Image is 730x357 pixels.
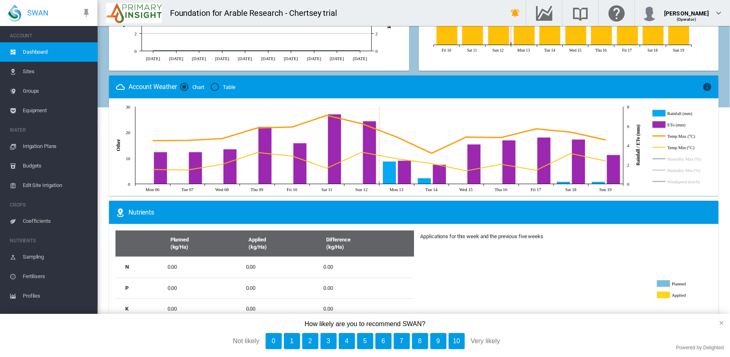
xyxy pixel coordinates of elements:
[430,162,433,165] circle: Temp Min (°C) Oct 14, 2025 7.9
[544,48,555,52] tspan: Tue 14
[158,150,161,154] circle: ETo (mm) Oct 06, 2025 3.3
[255,126,259,130] circle: Temp Max (°C) Oct 09, 2025 21.7
[243,298,320,319] td: 0.00
[627,104,630,109] tspan: 8
[81,8,91,18] md-icon: icon-pin
[135,49,137,54] tspan: 0
[652,133,706,140] g: Temp Max (°C)
[421,233,544,240] div: Applications for this week and the previous five weeks
[425,187,438,192] tspan: Tue 14
[565,187,577,192] tspan: Sat 18
[611,153,615,157] circle: ETo (mm) Oct 19, 2025 3
[289,49,292,52] circle: Running Actual Sep 21 0
[641,5,658,21] img: profile.jpg
[23,176,91,195] span: Edit Site Irrigation
[430,152,433,155] circle: Temp Max (°C) Oct 14, 2025 11.9
[714,8,723,18] md-icon: icon-chevron-down
[243,278,320,298] td: 0.00
[321,187,332,192] tspan: Sat 11
[367,120,370,123] circle: ETo (mm) Oct 12, 2025 6.5
[320,298,414,319] td: 0.00
[375,333,392,349] button: 6
[657,292,712,299] g: Applied
[23,211,91,231] span: Coefficients
[193,150,196,154] circle: ETo (mm) Oct 07, 2025 3.3
[657,280,712,287] g: Planned
[180,83,205,91] md-radio-button: Chart
[290,125,294,128] circle: Temp Max (°C) Oct 10, 2025 22.1
[27,8,48,18] span: SWAN
[220,163,224,166] circle: Temp Min (°C) Oct 08, 2025 7.6
[622,48,632,52] tspan: Fri 17
[360,122,363,125] circle: Temp Max (°C) Oct 12, 2025 23.4
[339,333,355,349] button: 4
[284,333,300,349] button: 1
[164,298,243,319] td: 0.00
[8,4,21,22] img: SWAN-Landscape-Logo-Colour-drop.png
[627,182,630,187] tspan: 0
[328,114,341,184] g: ETo (mm) Oct 11, 2025 7.2
[164,257,243,277] td: 0.00
[255,151,259,154] circle: Temp Min (°C) Oct 09, 2025 12.2
[335,49,338,52] circle: Running Actual Oct 5 0
[652,167,706,174] g: Humidity Min (%)
[467,144,480,184] g: ETo (mm) Oct 15, 2025 4.1
[158,333,259,349] div: Not likely
[499,163,503,166] circle: Temp Min (°C) Oct 16, 2025 7.6
[320,257,414,277] td: 0.00
[510,8,520,18] md-icon: icon-bell-ring
[266,49,270,52] circle: Running Actual Sep 14 0
[243,257,320,277] td: 0.00
[571,8,590,18] md-icon: Search the knowledge base
[395,157,398,160] circle: Temp Min (°C) Oct 13, 2025 9.8
[394,333,410,349] button: 7
[467,48,477,52] tspan: Sat 11
[125,264,129,270] b: N
[307,56,321,61] tspan: [DATE]
[537,137,550,184] g: ETo (mm) Oct 17, 2025 4.8
[228,148,231,151] circle: ETo (mm) Oct 08, 2025 3.6
[330,56,344,61] tspan: [DATE]
[325,166,328,170] circle: Temp Min (°C) Oct 11, 2025 6.1
[126,130,130,135] tspan: 20
[23,101,91,120] span: Equipment
[507,5,523,21] button: icon-bell-ring
[534,8,554,18] md-icon: Go to the Data Hub
[652,110,706,117] g: Rainfall (mm)
[129,208,712,217] div: Nutrients
[290,155,294,158] circle: Temp Min (°C) Oct 10, 2025 10.8
[211,83,235,91] md-radio-button: Table
[223,149,236,184] g: ETo (mm) Oct 08, 2025 3.6
[627,143,630,148] tspan: 4
[293,143,306,184] g: ETo (mm) Oct 10, 2025 4.2
[164,278,243,298] td: 0.00
[197,49,200,52] circle: Running Actual Aug 24 0
[243,231,320,257] th: Applied (kg/Ha)
[507,139,510,142] circle: ETo (mm) Oct 16, 2025 4.5
[302,333,318,349] button: 2
[471,333,573,349] div: Very likely
[357,333,373,349] button: 5
[23,156,91,176] span: Budgets
[607,8,626,18] md-icon: Click here for help
[353,56,367,61] tspan: [DATE]
[215,56,229,61] tspan: [DATE]
[164,231,243,257] th: Planned (kg/Ha)
[125,306,129,312] b: K
[251,187,263,192] tspan: Thu 09
[146,56,160,61] tspan: [DATE]
[106,3,162,23] img: 9k=
[599,187,612,192] tspan: Sun 19
[592,182,605,184] g: Rainfall (mm) Oct 19, 2025 0.2
[402,159,405,162] circle: ETo (mm) Oct 13, 2025 2.4
[430,333,447,349] button: 9
[258,127,271,184] g: ETo (mm) Oct 09, 2025 5.9
[263,125,266,128] circle: ETo (mm) Oct 09, 2025 5.9
[358,49,362,52] circle: Running Actual Oct 12 0
[607,155,620,184] g: ETo (mm) Oct 19, 2025 3
[320,231,414,257] th: Difference (kg/Ha)
[332,113,336,116] circle: ETo (mm) Oct 11, 2025 7.2
[243,49,246,52] circle: Running Actual Sep 7 0
[395,135,398,139] circle: Temp Max (°C) Oct 13, 2025 18.2
[10,198,91,211] span: CROPS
